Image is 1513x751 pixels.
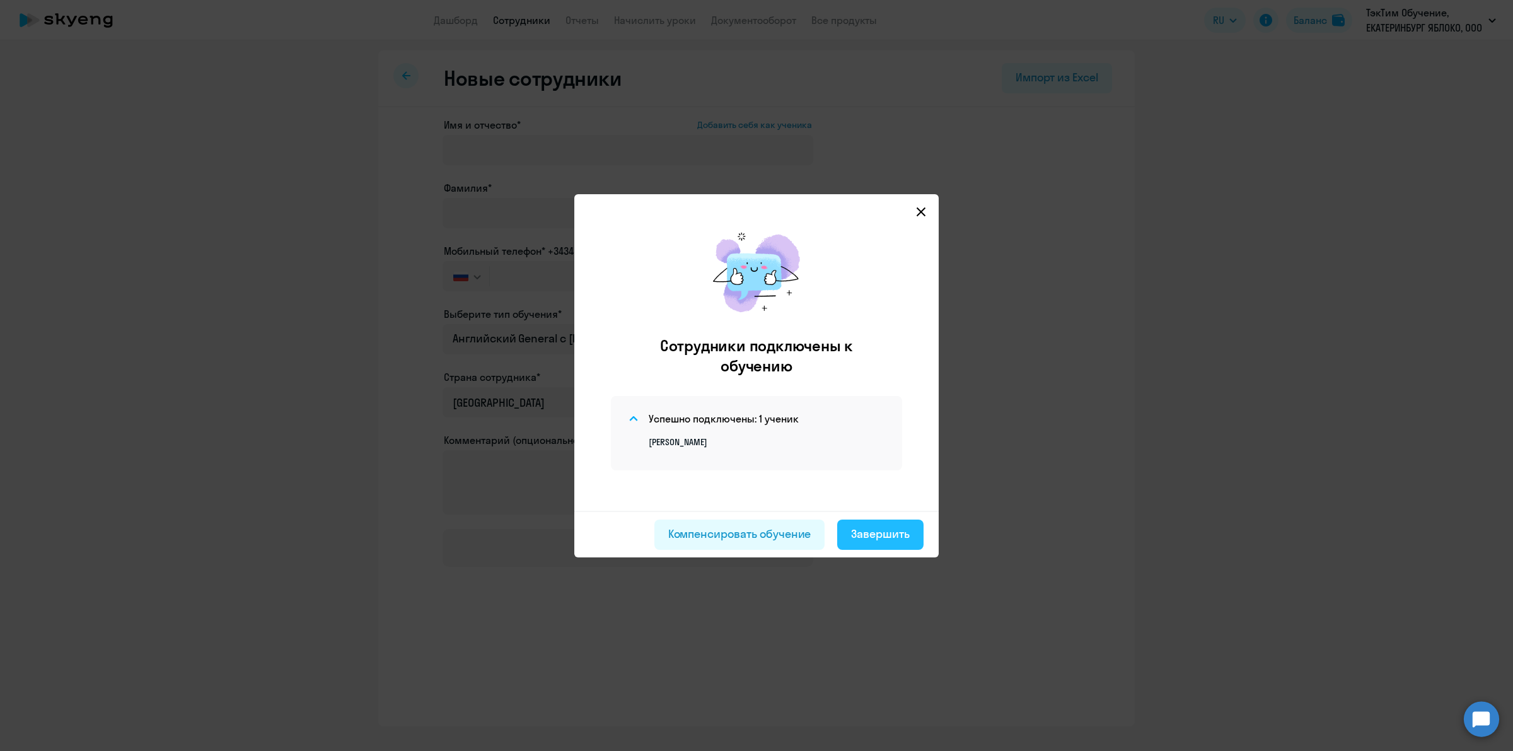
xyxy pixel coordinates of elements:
[668,526,811,542] div: Компенсировать обучение
[635,335,878,376] h2: Сотрудники подключены к обучению
[649,436,887,448] p: [PERSON_NAME]
[837,520,924,550] button: Завершить
[700,219,813,325] img: results
[851,526,910,542] div: Завершить
[649,412,799,426] h4: Успешно подключены: 1 ученик
[654,520,825,550] button: Компенсировать обучение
